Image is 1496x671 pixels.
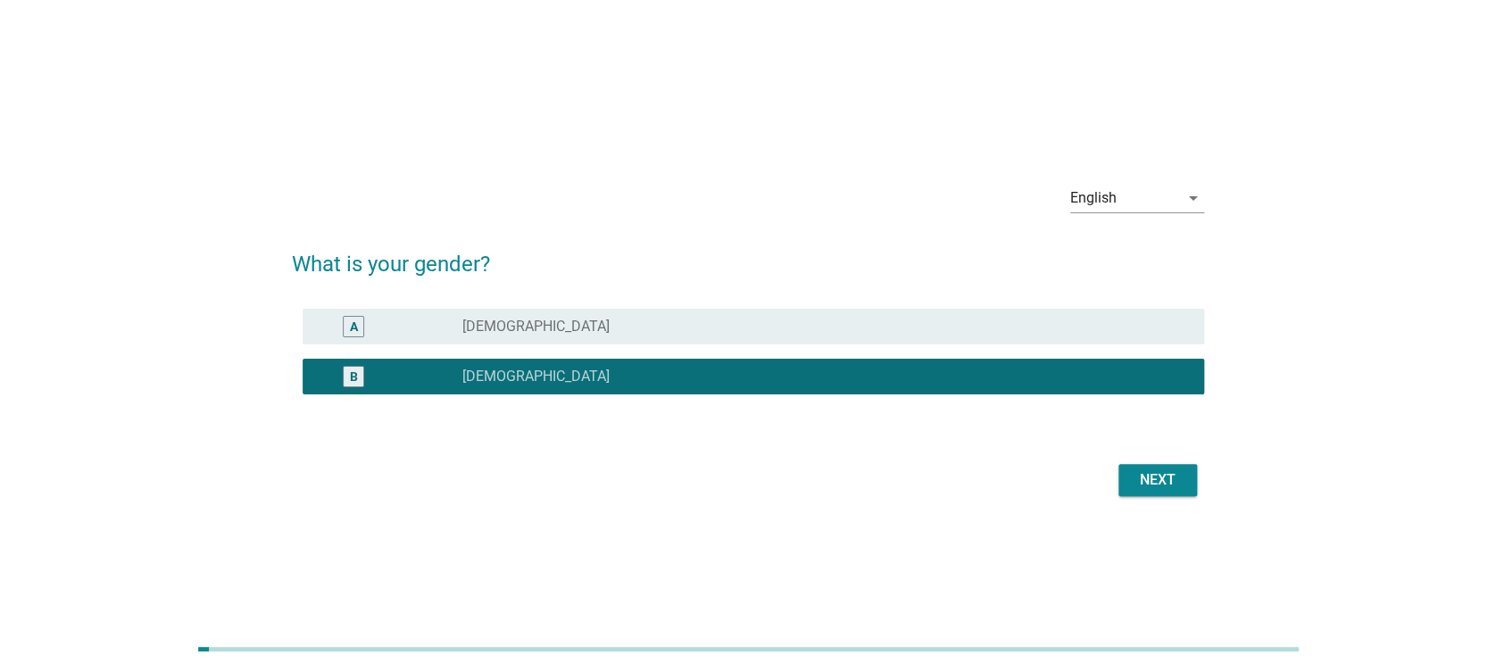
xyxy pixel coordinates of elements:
[350,368,358,386] div: B
[1118,464,1197,496] button: Next
[292,230,1203,280] h2: What is your gender?
[350,318,358,336] div: A
[1133,469,1183,491] div: Next
[462,368,610,385] label: [DEMOGRAPHIC_DATA]
[462,318,610,335] label: [DEMOGRAPHIC_DATA]
[1183,187,1204,209] i: arrow_drop_down
[1070,190,1117,206] div: English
